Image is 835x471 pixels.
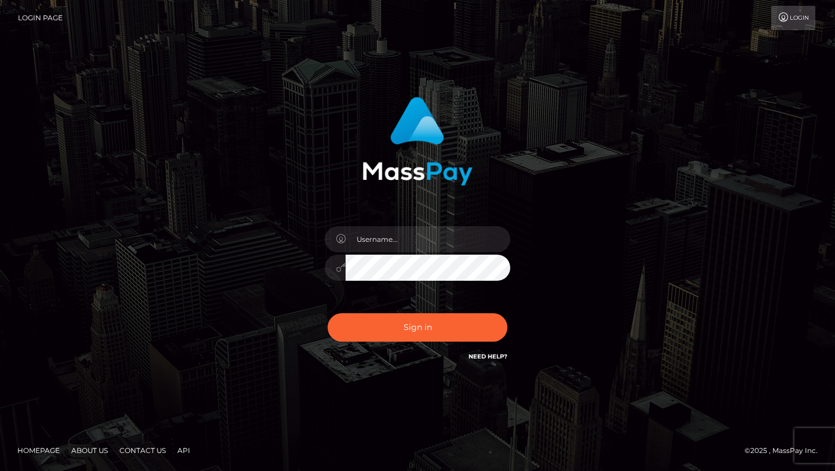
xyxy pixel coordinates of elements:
a: Login [771,6,815,30]
a: API [173,441,195,459]
a: Contact Us [115,441,170,459]
a: Homepage [13,441,64,459]
a: About Us [67,441,112,459]
input: Username... [346,226,510,252]
a: Login Page [18,6,63,30]
img: MassPay Login [362,97,473,186]
a: Need Help? [469,353,507,360]
button: Sign in [328,313,507,342]
div: © 2025 , MassPay Inc. [745,444,826,457]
